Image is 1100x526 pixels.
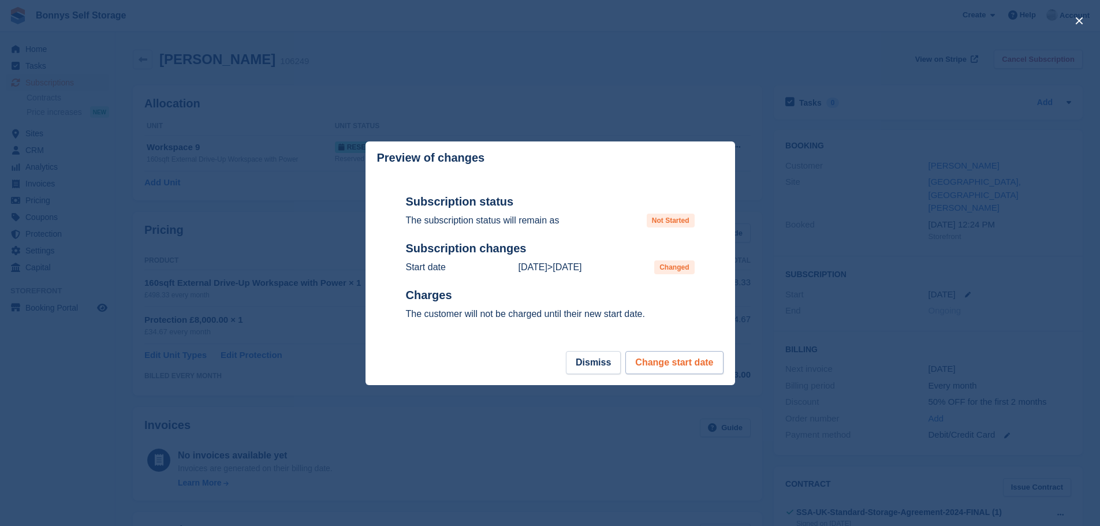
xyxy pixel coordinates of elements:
p: Start date [406,260,446,274]
button: close [1070,12,1088,30]
p: > [518,260,581,274]
h2: Subscription status [406,195,695,209]
h2: Subscription changes [406,241,695,256]
p: Preview of changes [377,151,485,165]
p: The subscription status will remain as [406,214,560,227]
button: Dismiss [566,351,621,374]
h2: Charges [406,288,695,303]
time: 2025-09-03 23:00:00 UTC [553,262,581,272]
span: Changed [654,260,694,274]
p: The customer will not be charged until their new start date. [406,307,695,321]
button: Change start date [625,351,723,374]
time: 2025-09-08 00:00:00 UTC [518,262,547,272]
span: Not Started [647,214,695,227]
